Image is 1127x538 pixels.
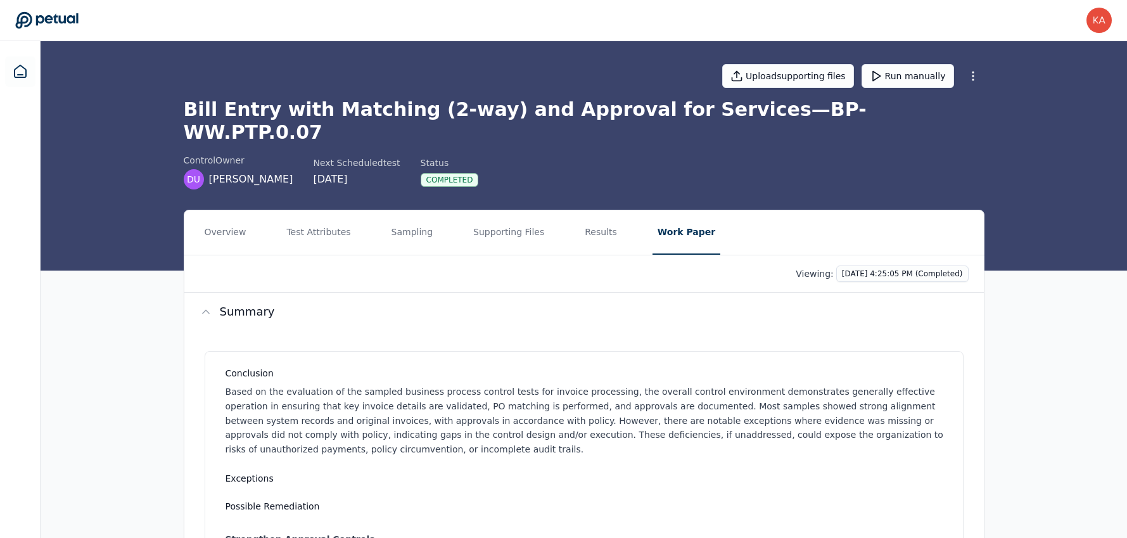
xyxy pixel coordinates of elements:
button: Test Attributes [281,210,355,255]
button: Uploadsupporting files [722,64,854,88]
span: DU [187,173,200,186]
button: Sampling [386,210,438,255]
button: Work Paper [653,210,720,255]
nav: Tabs [184,210,984,255]
h3: Possible Remediation [226,500,948,513]
a: Dashboard [5,56,35,87]
span: Summary [220,303,275,321]
button: [DATE] 4:25:05 PM (Completed) [836,266,969,282]
img: karen.yeung@toasttab.com [1086,8,1112,33]
h3: Conclusion [226,367,948,380]
button: Summary [184,293,984,331]
div: Status [421,157,479,169]
button: More Options [962,65,984,87]
p: Viewing: [796,267,834,280]
div: control Owner [184,154,293,167]
div: [DATE] [313,172,400,187]
h1: Bill Entry with Matching (2-way) and Approval for Services — BP-WW.PTP.0.07 [184,98,984,144]
button: Run manually [862,64,954,88]
button: Supporting Files [468,210,549,255]
div: Next Scheduled test [313,157,400,169]
button: Results [580,210,622,255]
button: Overview [200,210,252,255]
p: Based on the evaluation of the sampled business process control tests for invoice processing, the... [226,385,948,457]
h3: Exceptions [226,472,948,485]
div: Completed [421,173,479,187]
a: Go to Dashboard [15,11,79,29]
span: [PERSON_NAME] [209,172,293,187]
